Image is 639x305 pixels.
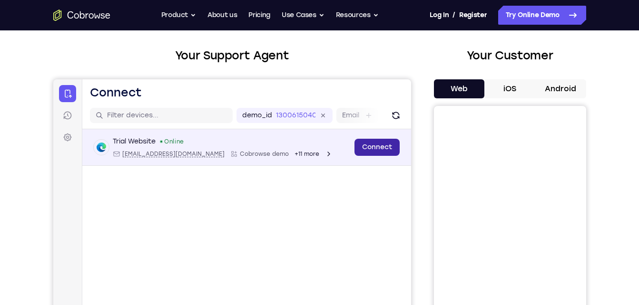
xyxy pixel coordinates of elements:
[53,47,411,64] h2: Your Support Agent
[434,79,485,98] button: Web
[59,57,102,67] div: Trial Website
[29,50,358,86] div: Open device details
[336,6,379,25] button: Resources
[241,71,266,78] span: +11 more
[282,6,324,25] button: Use Cases
[165,286,222,305] button: 6-digit code
[187,71,236,78] span: Cobrowse demo
[430,6,449,25] a: Log In
[434,47,586,64] h2: Your Customer
[452,10,455,21] span: /
[535,79,586,98] button: Android
[161,6,197,25] button: Product
[177,71,236,78] div: App
[459,6,487,25] a: Register
[106,58,131,66] div: Online
[59,71,171,78] div: Email
[107,61,109,63] div: New devices found.
[484,79,535,98] button: iOS
[301,59,346,76] a: Connect
[207,6,237,25] a: About us
[53,10,110,21] a: Go to the home page
[498,6,586,25] a: Try Online Demo
[248,6,270,25] a: Pricing
[69,71,171,78] span: web@example.com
